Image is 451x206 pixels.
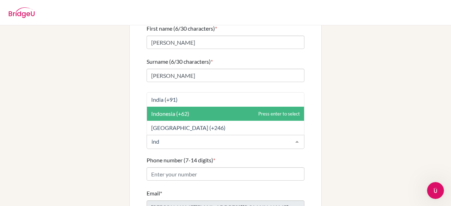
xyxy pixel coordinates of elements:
label: Phone number (7-14 digits) [147,156,215,164]
label: Surname (6/30 characters) [147,57,213,66]
img: BridgeU logo [8,7,35,18]
label: First name (6/30 characters) [147,24,217,33]
label: Job title (55/60 characters) [147,90,214,99]
label: Email* [147,189,162,198]
span: [GEOGRAPHIC_DATA] (+246) [151,124,225,131]
input: Select a code [150,138,290,145]
input: Enter your number [147,167,304,181]
input: Enter your surname [147,69,304,82]
iframe: Intercom live chat [427,182,444,199]
span: Indonesia (+62) [151,110,189,117]
span: India (+91) [151,96,178,103]
input: Enter your first name [147,36,304,49]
